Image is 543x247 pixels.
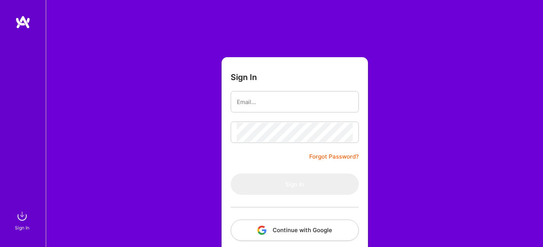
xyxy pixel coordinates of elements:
input: Email... [237,92,353,112]
img: icon [257,226,267,235]
div: Sign In [15,224,29,232]
button: Continue with Google [231,220,359,241]
img: sign in [14,209,30,224]
img: logo [15,15,31,29]
button: Sign In [231,173,359,195]
h3: Sign In [231,72,257,82]
a: sign inSign In [16,209,30,232]
a: Forgot Password? [309,152,359,161]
